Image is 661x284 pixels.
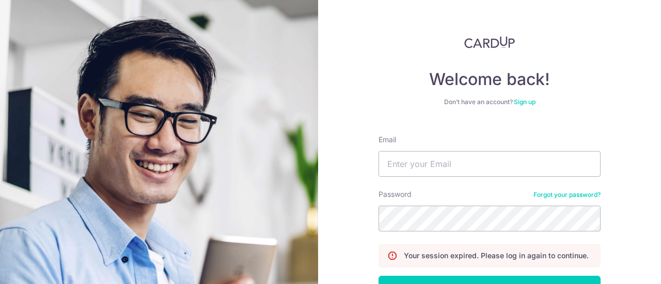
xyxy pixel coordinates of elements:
[514,98,536,106] a: Sign up
[379,98,601,106] div: Don’t have an account?
[379,69,601,90] h4: Welcome back!
[379,189,412,199] label: Password
[379,151,601,177] input: Enter your Email
[464,36,515,48] img: CardUp Logo
[533,191,601,199] a: Forgot your password?
[379,135,396,145] label: Email
[404,250,589,261] p: Your session expired. Please log in again to continue.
